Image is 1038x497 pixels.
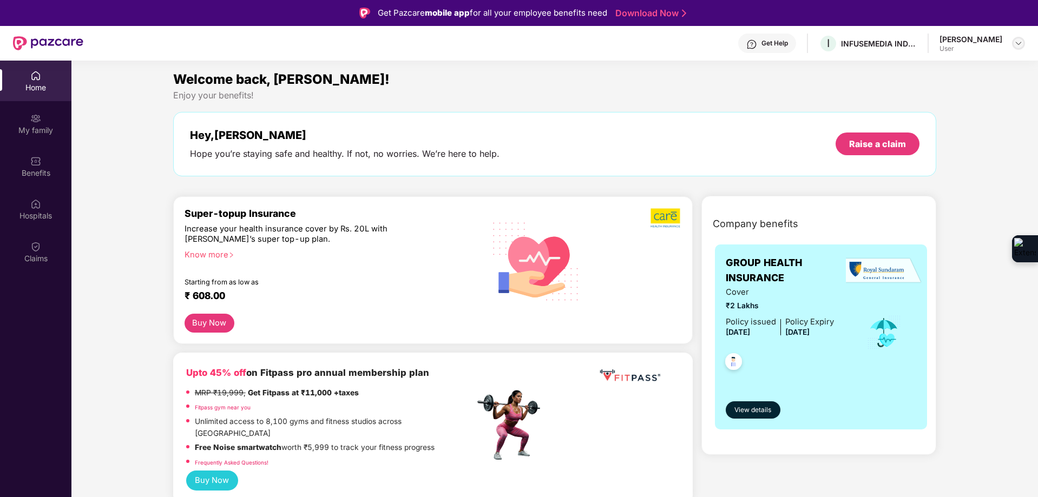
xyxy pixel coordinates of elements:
[186,471,238,491] button: Buy Now
[359,8,370,18] img: Logo
[682,8,686,19] img: Stroke
[185,250,468,257] div: Know more
[726,316,776,328] div: Policy issued
[13,36,83,50] img: New Pazcare Logo
[30,156,41,167] img: svg+xml;base64,PHN2ZyBpZD0iQmVuZWZpdHMiIHhtbG5zPSJodHRwOi8vd3d3LnczLm9yZy8yMDAwL3N2ZyIgd2lkdGg9Ij...
[248,388,359,397] strong: Get Fitpass at ₹11,000 +taxes
[195,442,435,454] p: worth ₹5,999 to track your fitness progress
[726,328,750,336] span: [DATE]
[651,208,681,228] img: b5dec4f62d2307b9de63beb79f102df3.png
[186,367,429,378] b: on Fitpass pro annual membership plan
[761,39,788,48] div: Get Help
[185,290,464,303] div: ₹ 608.00
[173,90,937,101] div: Enjoy your benefits!
[30,113,41,124] img: svg+xml;base64,PHN2ZyB3aWR0aD0iMjAiIGhlaWdodD0iMjAiIHZpZXdCb3g9IjAgMCAyMCAyMCIgZmlsbD0ibm9uZSIgeG...
[186,367,246,378] b: Upto 45% off
[30,198,41,209] img: svg+xml;base64,PHN2ZyBpZD0iSG9zcGl0YWxzIiB4bWxucz0iaHR0cDovL3d3dy53My5vcmcvMjAwMC9zdmciIHdpZHRoPS...
[734,405,771,415] span: View details
[173,71,390,87] span: Welcome back, [PERSON_NAME]!
[195,404,251,410] a: Fitpass gym near you
[841,38,917,49] div: INFUSEMEDIA INDIA PRIVATE LIMITED
[195,443,281,452] strong: Free Noise smartwatch
[228,252,234,258] span: right
[1014,238,1036,260] img: Extension Icon
[1014,39,1023,48] img: svg+xml;base64,PHN2ZyBpZD0iRHJvcGRvd24tMzJ4MzIiIHhtbG5zPSJodHRwOi8vd3d3LnczLm9yZy8yMDAwL3N2ZyIgd2...
[190,129,500,142] div: Hey, [PERSON_NAME]
[30,241,41,252] img: svg+xml;base64,PHN2ZyBpZD0iQ2xhaW0iIHhtbG5zPSJodHRwOi8vd3d3LnczLm9yZy8yMDAwL3N2ZyIgd2lkdGg9IjIwIi...
[940,44,1002,53] div: User
[785,328,810,336] span: [DATE]
[195,388,246,397] del: MRP ₹19,999,
[940,34,1002,44] div: [PERSON_NAME]
[474,387,550,463] img: fpp.png
[726,401,780,419] button: View details
[190,148,500,160] div: Hope you’re staying safe and healthy. If not, no worries. We’re here to help.
[378,6,607,19] div: Get Pazcare for all your employee benefits need
[195,416,474,439] p: Unlimited access to 8,100 gyms and fitness studios across [GEOGRAPHIC_DATA]
[785,316,834,328] div: Policy Expiry
[615,8,683,19] a: Download Now
[597,366,662,386] img: fppp.png
[720,350,747,376] img: svg+xml;base64,PHN2ZyB4bWxucz0iaHR0cDovL3d3dy53My5vcmcvMjAwMC9zdmciIHdpZHRoPSI0OC45NDMiIGhlaWdodD...
[484,208,588,313] img: svg+xml;base64,PHN2ZyB4bWxucz0iaHR0cDovL3d3dy53My5vcmcvMjAwMC9zdmciIHhtbG5zOnhsaW5rPSJodHRwOi8vd3...
[185,208,475,219] div: Super-topup Insurance
[726,286,834,299] span: Cover
[30,70,41,81] img: svg+xml;base64,PHN2ZyBpZD0iSG9tZSIgeG1sbnM9Imh0dHA6Ly93d3cudzMub3JnLzIwMDAvc3ZnIiB3aWR0aD0iMjAiIG...
[726,255,852,286] span: GROUP HEALTH INSURANCE
[425,8,470,18] strong: mobile app
[827,37,830,50] span: I
[746,39,757,50] img: svg+xml;base64,PHN2ZyBpZD0iSGVscC0zMngzMiIgeG1sbnM9Imh0dHA6Ly93d3cudzMub3JnLzIwMDAvc3ZnIiB3aWR0aD...
[726,300,834,312] span: ₹2 Lakhs
[849,138,906,150] div: Raise a claim
[185,224,428,245] div: Increase your health insurance cover by Rs. 20L with [PERSON_NAME]’s super top-up plan.
[185,278,429,286] div: Starting from as low as
[713,216,798,231] span: Company benefits
[846,257,922,284] img: insurerLogo
[195,459,268,466] a: Frequently Asked Questions!
[185,314,234,333] button: Buy Now
[866,315,902,350] img: icon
